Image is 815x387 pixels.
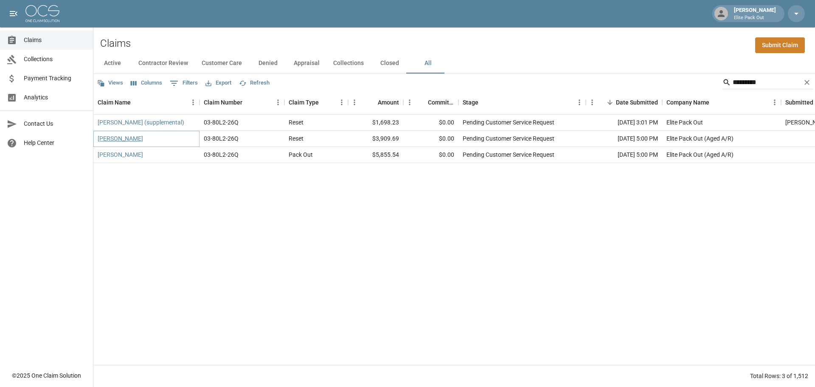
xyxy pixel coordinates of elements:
span: Collections [24,55,86,64]
button: Sort [131,96,143,108]
div: $0.00 [403,147,458,163]
div: Total Rows: 3 of 1,512 [750,372,808,380]
div: $0.00 [403,131,458,147]
button: Sort [604,96,616,108]
button: Menu [187,96,200,109]
div: Reset [289,118,304,127]
button: Menu [768,96,781,109]
div: Stage [458,90,586,114]
button: Closed [371,53,409,73]
div: Claim Type [289,90,319,114]
a: [PERSON_NAME] (supplemental) [98,118,184,127]
button: Sort [319,96,331,108]
div: Claim Name [98,90,131,114]
button: Clear [801,76,813,89]
div: Committed Amount [428,90,454,114]
div: $0.00 [403,115,458,131]
span: Analytics [24,93,86,102]
a: [PERSON_NAME] [98,150,143,159]
div: Pending Customer Service Request [463,118,554,127]
button: Show filters [168,76,200,90]
div: Amount [348,90,403,114]
div: Elite Pack Out (Aged A/R) [666,150,733,159]
button: Sort [366,96,378,108]
div: Elite Pack Out (Aged A/R) [666,134,733,143]
button: Menu [573,96,586,109]
div: 03-80L2-26Q [204,150,239,159]
div: Claim Number [204,90,242,114]
button: Menu [348,96,361,109]
div: Pack Out [289,150,313,159]
button: Menu [335,96,348,109]
p: Elite Pack Out [734,14,776,22]
div: [PERSON_NAME] [731,6,779,21]
a: [PERSON_NAME] [98,134,143,143]
button: Sort [242,96,254,108]
div: $3,909.69 [348,131,403,147]
button: Sort [709,96,721,108]
button: Menu [403,96,416,109]
div: Pending Customer Service Request [463,150,554,159]
div: [DATE] 3:01 PM [586,115,662,131]
div: $1,698.23 [348,115,403,131]
button: Menu [272,96,284,109]
div: $5,855.54 [348,147,403,163]
button: Active [93,53,132,73]
button: Views [95,76,125,90]
div: Pending Customer Service Request [463,134,554,143]
div: Claim Type [284,90,348,114]
a: Submit Claim [755,37,805,53]
button: Menu [586,96,599,109]
h2: Claims [100,37,131,50]
span: Payment Tracking [24,74,86,83]
div: Elite Pack Out [666,118,703,127]
div: Claim Number [200,90,284,114]
div: [DATE] 5:00 PM [586,147,662,163]
span: Contact Us [24,119,86,128]
div: Stage [463,90,478,114]
button: Denied [249,53,287,73]
div: Committed Amount [403,90,458,114]
div: 03-80L2-26Q [204,118,239,127]
div: Company Name [666,90,709,114]
span: Claims [24,36,86,45]
button: Collections [326,53,371,73]
div: Claim Name [93,90,200,114]
div: 03-80L2-26Q [204,134,239,143]
div: Date Submitted [586,90,662,114]
div: Search [722,76,813,91]
div: [DATE] 5:00 PM [586,131,662,147]
button: All [409,53,447,73]
div: Reset [289,134,304,143]
img: ocs-logo-white-transparent.png [25,5,59,22]
button: Customer Care [195,53,249,73]
div: © 2025 One Claim Solution [12,371,81,380]
button: Sort [416,96,428,108]
button: Export [203,76,233,90]
div: Amount [378,90,399,114]
div: Date Submitted [616,90,658,114]
button: Contractor Review [132,53,195,73]
div: Company Name [662,90,781,114]
button: open drawer [5,5,22,22]
div: dynamic tabs [93,53,815,73]
span: Help Center [24,138,86,147]
button: Sort [478,96,490,108]
button: Refresh [237,76,272,90]
button: Select columns [129,76,164,90]
button: Appraisal [287,53,326,73]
